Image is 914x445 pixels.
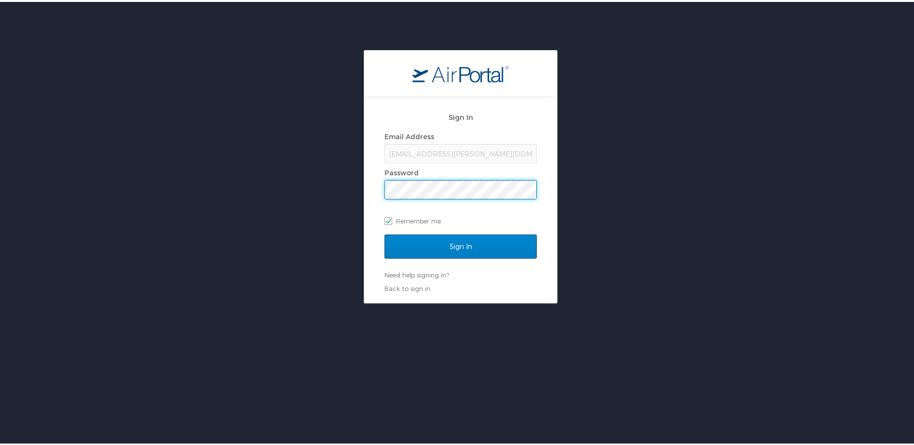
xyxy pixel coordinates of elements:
img: logo [412,63,509,80]
label: Email Address [384,131,434,139]
a: Need help signing in? [384,269,449,277]
a: Back to sign in [384,283,430,290]
label: Password [384,167,419,175]
h2: Sign In [384,110,537,121]
input: Sign In [384,233,537,257]
label: Remember me [384,212,537,226]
